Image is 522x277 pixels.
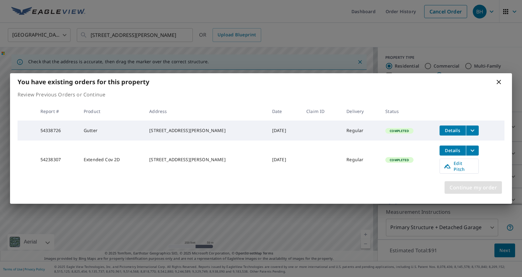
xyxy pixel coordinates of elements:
[440,159,479,174] a: Edit Pitch
[440,146,466,156] button: detailsBtn-54238307
[386,129,413,133] span: Completed
[267,141,301,179] td: [DATE]
[466,126,479,136] button: filesDropdownBtn-54338726
[144,102,267,121] th: Address
[386,158,413,162] span: Completed
[445,181,502,194] button: Continue my order
[450,183,497,192] span: Continue my order
[301,102,341,121] th: Claim ID
[443,147,462,153] span: Details
[444,160,475,172] span: Edit Pitch
[149,127,262,134] div: [STREET_ADDRESS][PERSON_NAME]
[443,127,462,133] span: Details
[341,102,380,121] th: Delivery
[79,102,144,121] th: Product
[267,102,301,121] th: Date
[18,91,504,98] p: Review Previous Orders or Continue
[79,141,144,179] td: Extended Cov 2D
[440,126,466,136] button: detailsBtn-54338726
[35,102,79,121] th: Report #
[35,121,79,141] td: 54338726
[149,156,262,163] div: [STREET_ADDRESS][PERSON_NAME]
[380,102,435,121] th: Status
[267,121,301,141] td: [DATE]
[18,78,149,86] b: You have existing orders for this property
[341,121,380,141] td: Regular
[79,121,144,141] td: Gutter
[466,146,479,156] button: filesDropdownBtn-54238307
[35,141,79,179] td: 54238307
[341,141,380,179] td: Regular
